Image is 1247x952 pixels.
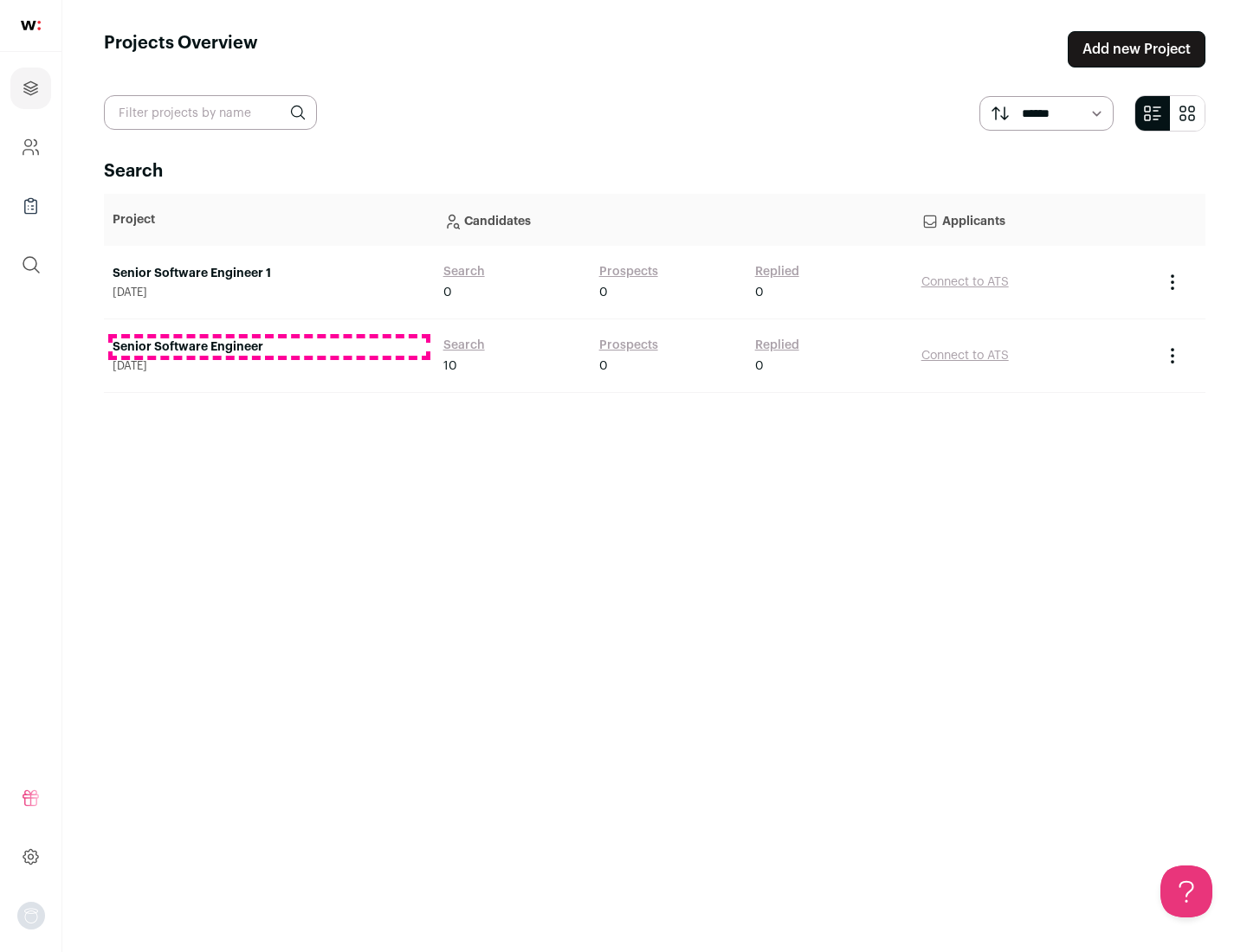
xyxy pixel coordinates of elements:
[10,126,51,168] a: Company and ATS Settings
[599,337,658,354] a: Prospects
[104,31,258,68] h1: Projects Overview
[443,357,457,375] span: 10
[921,203,1145,237] p: Applicants
[443,263,485,280] a: Search
[921,350,1009,362] a: Connect to ATS
[755,263,799,280] a: Replied
[1160,865,1212,917] iframe: Toggle Customer Support
[755,357,764,375] span: 0
[1162,345,1183,366] button: Project Actions
[17,902,45,929] button: Open dropdown
[113,359,426,373] span: [DATE]
[443,203,904,237] p: Candidates
[113,338,426,356] a: Senior Software Engineer
[443,284,452,301] span: 0
[1068,31,1205,68] a: Add new Project
[755,284,764,301] span: 0
[17,902,45,929] img: nopic.png
[921,276,1009,288] a: Connect to ATS
[599,357,608,375] span: 0
[443,337,485,354] a: Search
[21,21,41,30] img: wellfound-shorthand-0d5821cbd27db2630d0214b213865d53afaa358527fdda9d0ea32b1df1b89c2c.svg
[10,185,51,227] a: Company Lists
[104,95,317,130] input: Filter projects by name
[599,263,658,280] a: Prospects
[113,211,426,228] p: Project
[599,284,608,301] span: 0
[104,159,1205,183] h2: Search
[10,68,51,109] a: Projects
[1162,272,1183,293] button: Project Actions
[113,286,426,299] span: [DATE]
[113,265,426,282] a: Senior Software Engineer 1
[755,337,799,354] a: Replied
